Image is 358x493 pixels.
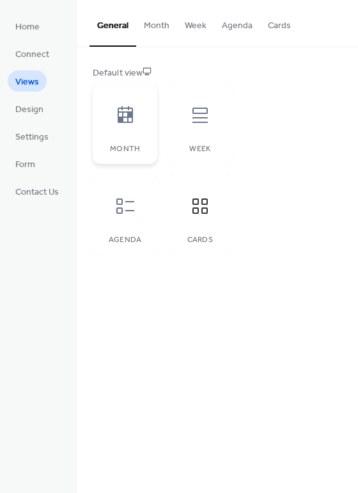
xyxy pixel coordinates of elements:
[15,186,59,199] span: Contact Us
[15,103,43,117] span: Design
[180,145,219,154] div: Week
[15,48,49,61] span: Connect
[8,181,66,202] a: Contact Us
[15,20,40,34] span: Home
[15,76,39,89] span: Views
[15,158,35,172] span: Form
[8,43,57,64] a: Connect
[15,131,49,144] span: Settings
[180,236,219,245] div: Cards
[8,15,47,36] a: Home
[8,98,51,119] a: Design
[8,70,47,92] a: Views
[8,153,43,174] a: Form
[105,236,144,245] div: Agenda
[105,145,144,154] div: Month
[8,125,56,147] a: Settings
[93,67,339,80] div: Default view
